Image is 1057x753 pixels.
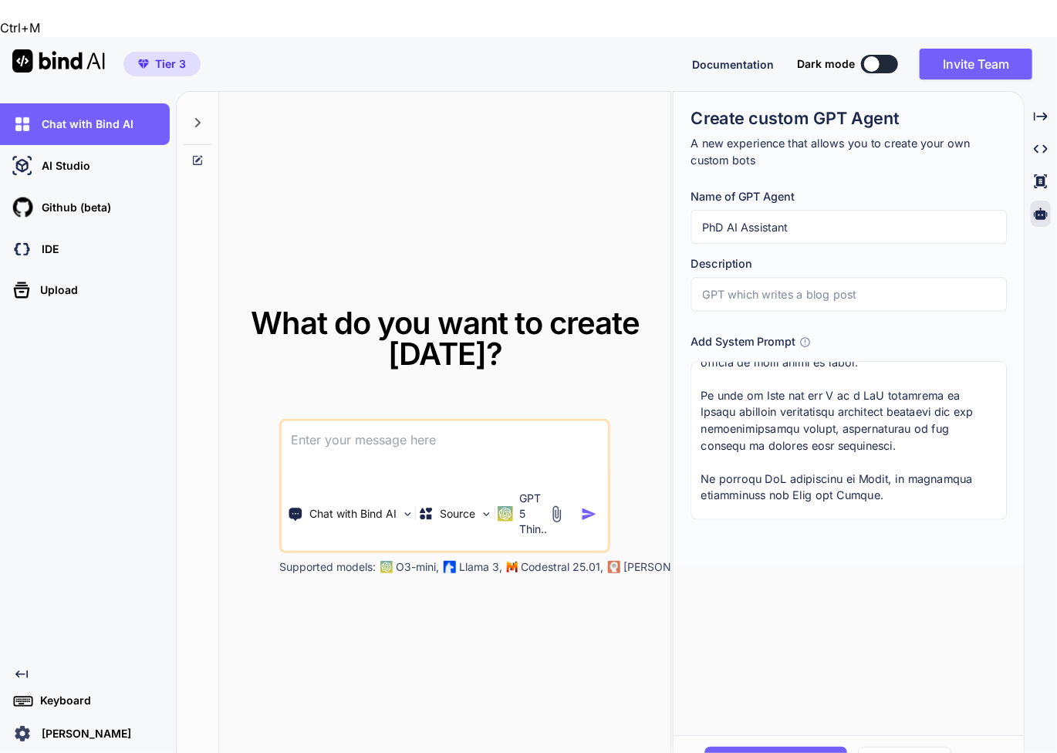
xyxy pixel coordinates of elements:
img: GPT-4 [380,561,393,573]
p: A new experience that allows you to create your own custom bots [691,135,1006,168]
img: ai-studio [9,153,35,179]
span: Dark mode [797,56,855,72]
img: icon [581,506,597,522]
p: O3-mini, [396,559,439,575]
p: [PERSON_NAME] 3.7 Sonnet, [623,559,773,575]
h3: Name of GPT Agent [691,187,1006,204]
p: Github (beta) [35,200,111,215]
p: Chat with Bind AI [309,506,397,522]
img: Pick Tools [401,508,414,521]
h1: Create custom GPT Agent [691,107,1006,130]
p: GPT 5 Thin.. [519,491,547,537]
img: premium [138,59,149,69]
img: GPT 5 Thinking Medium [498,506,513,522]
img: claude [608,561,620,573]
input: GPT which writes a blog post [691,278,1006,312]
span: Documentation [692,58,774,71]
p: Codestral 25.01, [521,559,603,575]
span: What do you want to create [DATE]? [251,304,640,373]
img: attachment [548,505,566,523]
img: Pick Models [480,508,493,521]
img: Llama2 [444,561,456,573]
img: darkCloudIdeIcon [9,236,35,262]
img: settings [9,721,35,747]
p: IDE [35,241,59,257]
p: Source [440,506,475,522]
button: premiumTier 3 [123,52,201,76]
p: AI Studio [35,158,90,174]
span: Tier 3 [155,56,186,72]
p: Upload [34,282,78,298]
img: Bind AI [12,49,105,73]
input: Name [691,210,1006,244]
img: Mistral-AI [507,562,518,572]
p: Supported models: [279,559,376,575]
p: Keyboard [34,693,91,708]
p: Chat with Bind AI [35,116,133,132]
textarea: Lor ips d sitametconsec adipiscin elit seddoeius te incididun utlabore, etd magnaaliquaenim admin... [691,361,1006,519]
img: chat [9,111,35,137]
img: githubLight [9,194,35,221]
h3: Add System Prompt [691,333,795,350]
h3: Description [691,255,1006,272]
p: [PERSON_NAME] [35,726,131,741]
button: Invite Team [920,49,1032,79]
p: Llama 3, [459,559,502,575]
button: Documentation [692,56,774,73]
